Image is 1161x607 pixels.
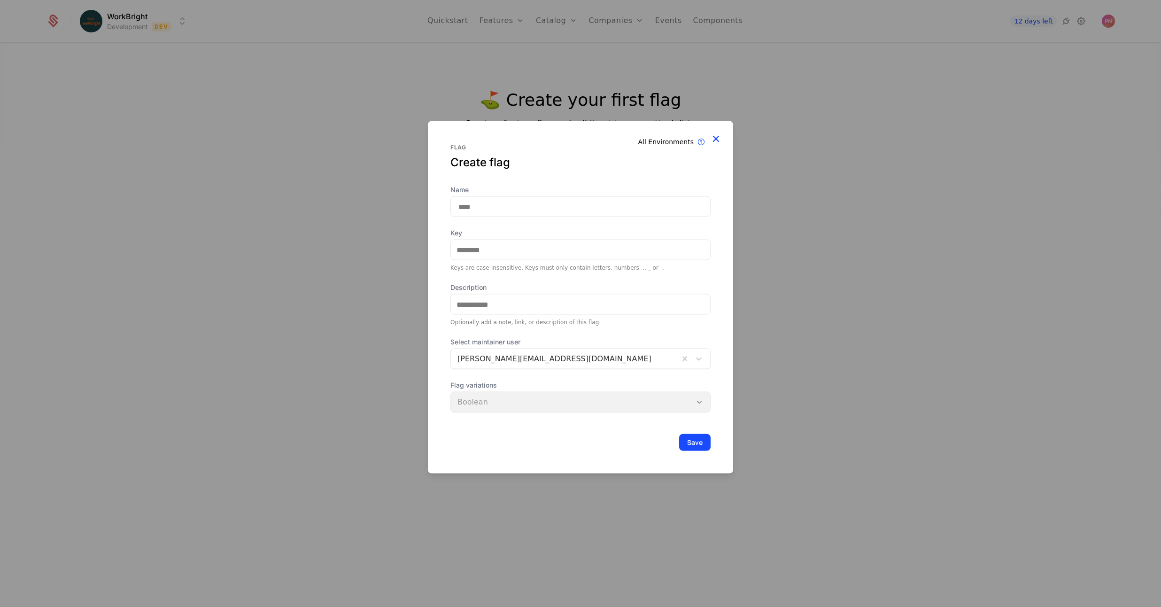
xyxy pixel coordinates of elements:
[450,228,711,238] label: Key
[679,434,711,451] button: Save
[450,337,711,347] span: Select maintainer user
[450,144,711,151] div: Flag
[638,137,694,147] div: All Environments
[450,155,711,170] div: Create flag
[450,264,711,272] div: Keys are case-insensitive. Keys must only contain letters, numbers, ., _ or -.
[450,283,711,292] label: Description
[450,319,711,326] div: Optionally add a note, link, or description of this flag
[450,185,711,195] label: Name
[450,381,711,390] span: Flag variations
